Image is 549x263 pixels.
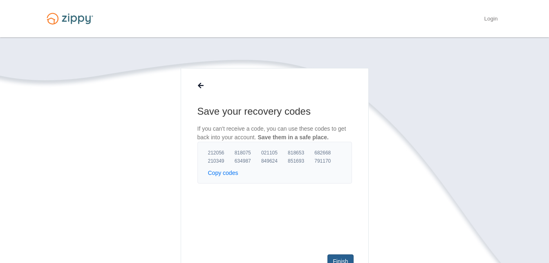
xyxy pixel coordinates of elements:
[235,150,261,156] span: 818075
[208,169,238,177] button: Copy codes
[261,150,288,156] span: 021105
[314,150,341,156] span: 682668
[261,158,288,164] span: 849624
[208,158,235,164] span: 210349
[197,105,352,118] h1: Save your recovery codes
[208,150,235,156] span: 212056
[258,134,329,141] span: Save them in a safe place.
[235,158,261,164] span: 634987
[288,158,314,164] span: 851693
[484,16,497,24] a: Login
[197,125,352,142] p: If you can't receive a code, you can use these codes to get back into your account.
[314,158,341,164] span: 791170
[42,9,98,28] img: Logo
[288,150,314,156] span: 818653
